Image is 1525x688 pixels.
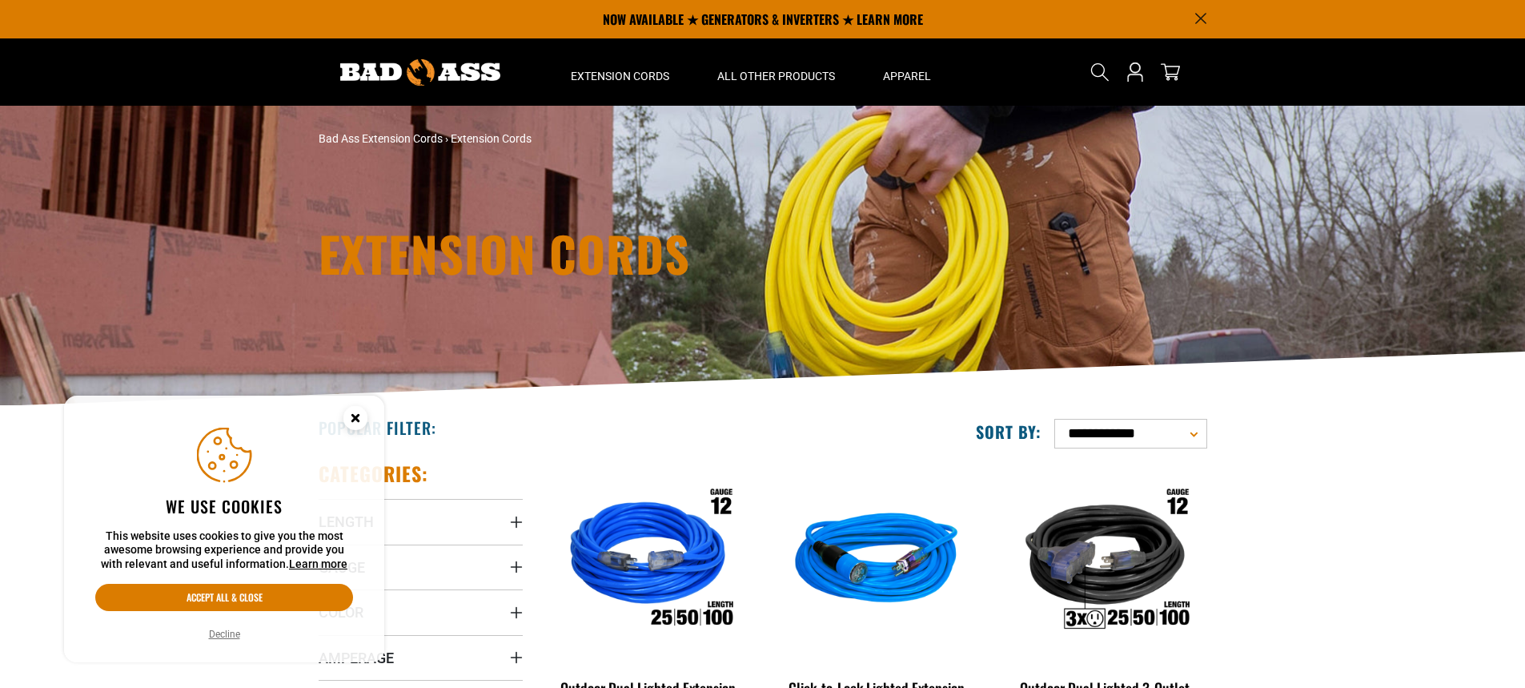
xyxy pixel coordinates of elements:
p: This website uses cookies to give you the most awesome browsing experience and provide you with r... [95,529,353,572]
button: Decline [204,626,245,642]
a: Learn more [289,557,347,570]
img: blue [776,469,977,654]
summary: Color [319,589,523,634]
summary: Search [1087,59,1113,85]
label: Sort by: [976,421,1041,442]
h2: We use cookies [95,496,353,517]
span: Apparel [883,69,931,83]
span: All Other Products [717,69,835,83]
span: Extension Cords [571,69,669,83]
h1: Extension Cords [319,229,903,277]
a: Bad Ass Extension Cords [319,132,443,145]
img: Outdoor Dual Lighted Extension Cord w/ Safety CGM [548,469,749,654]
button: Accept all & close [95,584,353,611]
img: Outdoor Dual Lighted 3-Outlet Extension Cord w/ Safety CGM [1004,469,1206,654]
summary: Extension Cords [547,38,693,106]
summary: Gauge [319,545,523,589]
summary: All Other Products [693,38,859,106]
span: Extension Cords [451,132,532,145]
summary: Apparel [859,38,955,106]
nav: breadcrumbs [319,131,903,147]
img: Bad Ass Extension Cords [340,59,500,86]
summary: Amperage [319,635,523,680]
aside: Cookie Consent [64,396,384,663]
summary: Length [319,499,523,544]
span: › [445,132,448,145]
